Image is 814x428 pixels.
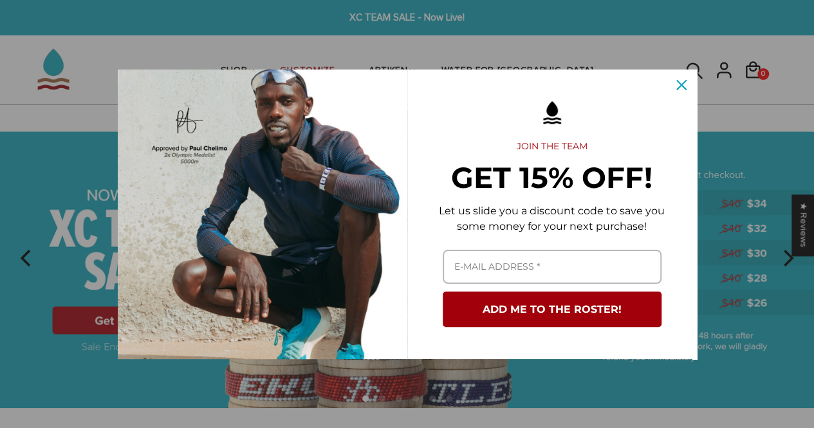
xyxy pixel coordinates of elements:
[676,80,687,90] svg: close icon
[428,203,676,234] p: Let us slide you a discount code to save you some money for your next purchase!
[443,292,661,327] button: ADD ME TO THE ROSTER!
[666,70,697,100] button: Close
[451,160,652,195] strong: GET 15% OFF!
[428,141,676,153] h2: JOIN THE TEAM
[443,250,661,284] input: Email field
